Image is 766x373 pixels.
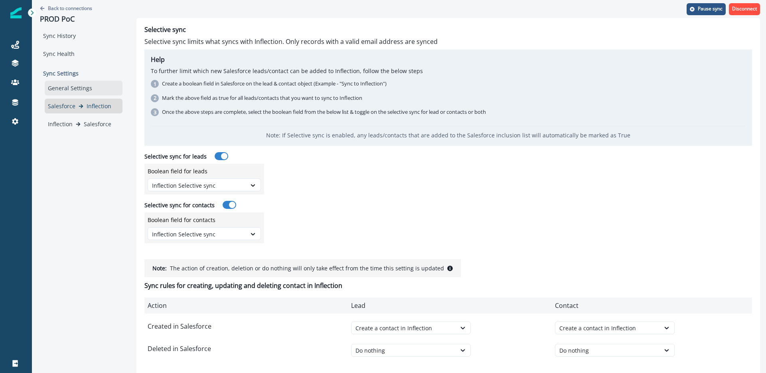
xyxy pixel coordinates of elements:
p: Created in Salesforce [148,321,340,334]
div: Sync History [40,28,122,43]
p: Salesforce [84,120,111,128]
p: Note: [152,264,167,272]
p: Inflection [87,102,111,110]
div: Sync Health [40,46,122,61]
p: To further limit which new Salesforce leads/contact can be added to Inflection, follow the below ... [151,67,746,75]
div: 3 [151,108,159,116]
p: Action [148,301,342,310]
p: PROD PoC [40,15,122,24]
p: Selective sync for leads [144,152,207,161]
p: Create a boolean field in Salesforce on the lead & contact object (Example - "Sync to Inflection") [162,80,387,88]
p: Mark the above field as true for all leads/contacts that you want to sync to Inflection [162,94,362,102]
p: Boolean field for contacts [148,216,215,224]
p: Selective sync limits what syncs with Inflection. Only records with a valid email address are synced [144,37,752,46]
p: Boolean field for leads [148,167,207,175]
p: Selective sync for contacts [144,201,215,209]
img: Inflection [10,7,22,18]
button: Go back [40,5,92,12]
button: Disconnect [729,3,760,15]
p: Pause sync [698,6,723,12]
p: Deleted in Salesforce [148,344,340,369]
p: Salesforce [48,102,75,110]
div: Do nothing [559,346,656,355]
p: Inflection [48,120,73,128]
p: Lead [351,301,365,310]
h2: Help [151,56,746,63]
p: Contact [555,301,578,310]
p: The action of creation, deletion or do nothing will only take effect from the time this setting i... [170,264,444,272]
p: Note: If Selective sync is enabled, any leads/contacts that are added to the Salesforce inclusion... [266,131,630,139]
div: Create a contact in Inflection [355,324,452,332]
div: 1 [151,80,159,88]
div: Do nothing [355,346,452,355]
div: Create a contact in Inflection [559,324,656,332]
button: Pause sync [687,3,726,15]
h2: Sync rules for creating, updating and deleting contact in Inflection [144,282,752,290]
p: Back to connections [48,5,92,12]
p: Disconnect [732,6,757,12]
div: General Settings [45,81,122,95]
h2: Selective sync [144,26,752,34]
div: 2 [151,94,159,102]
p: Sync Settings [40,66,122,81]
p: Once the above steps are complete, select the boolean field from the below list & toggle on the s... [162,108,486,116]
